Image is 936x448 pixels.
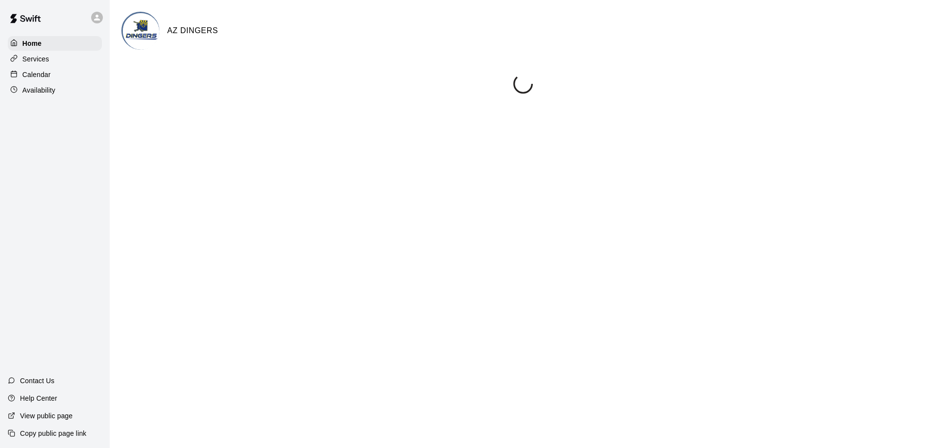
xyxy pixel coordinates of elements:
[20,411,73,421] p: View public page
[8,83,102,97] a: Availability
[22,39,42,48] p: Home
[167,24,218,37] h6: AZ DINGERS
[123,13,159,50] img: AZ DINGERS logo
[8,36,102,51] a: Home
[20,376,55,386] p: Contact Us
[20,393,57,403] p: Help Center
[8,52,102,66] a: Services
[20,429,86,438] p: Copy public page link
[22,54,49,64] p: Services
[8,67,102,82] a: Calendar
[22,85,56,95] p: Availability
[22,70,51,79] p: Calendar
